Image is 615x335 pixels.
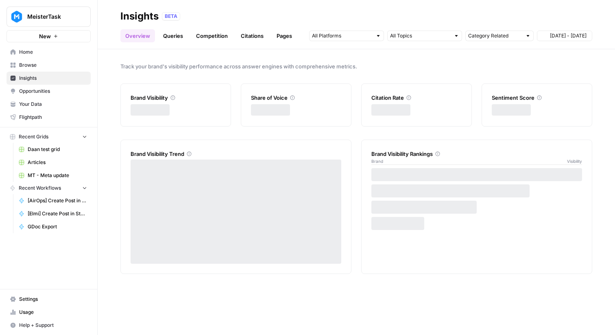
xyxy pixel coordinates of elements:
[28,172,87,179] span: MT - Meta update
[468,32,522,40] input: Category Related
[131,150,341,158] div: Brand Visibility Trend
[15,207,91,220] a: [Elmi] Create Post in StoryBlok
[162,12,180,20] div: BETA
[492,94,582,102] div: Sentiment Score
[7,7,91,27] button: Workspace: MeisterTask
[19,133,48,140] span: Recent Grids
[7,131,91,143] button: Recent Grids
[158,29,188,42] a: Queries
[7,111,91,124] a: Flightpath
[7,306,91,319] a: Usage
[28,223,87,230] span: GDoc Export
[9,9,24,24] img: MeisterTask Logo
[7,72,91,85] a: Insights
[19,184,61,192] span: Recent Workflows
[28,146,87,153] span: Daan test grid
[390,32,450,40] input: All Topics
[251,94,341,102] div: Share of Voice
[28,210,87,217] span: [Elmi] Create Post in StoryBlok
[236,29,268,42] a: Citations
[191,29,233,42] a: Competition
[19,296,87,303] span: Settings
[15,143,91,156] a: Daan test grid
[15,169,91,182] a: MT - Meta update
[7,293,91,306] a: Settings
[7,319,91,332] button: Help + Support
[131,94,221,102] div: Brand Visibility
[19,48,87,56] span: Home
[19,114,87,121] span: Flightpath
[15,220,91,233] a: GDoc Export
[19,101,87,108] span: Your Data
[19,88,87,95] span: Opportunities
[567,158,582,164] span: Visibility
[15,156,91,169] a: Articles
[15,194,91,207] a: [AirOps] Create Post in StoryBlok
[19,309,87,316] span: Usage
[312,32,372,40] input: All Platforms
[7,46,91,59] a: Home
[27,13,76,21] span: MeisterTask
[7,59,91,72] a: Browse
[371,94,462,102] div: Citation Rate
[7,85,91,98] a: Opportunities
[550,32,587,39] span: [DATE] - [DATE]
[120,62,592,70] span: Track your brand's visibility performance across answer engines with comprehensive metrics.
[7,30,91,42] button: New
[272,29,297,42] a: Pages
[19,61,87,69] span: Browse
[120,10,159,23] div: Insights
[7,182,91,194] button: Recent Workflows
[28,197,87,204] span: [AirOps] Create Post in StoryBlok
[120,29,155,42] a: Overview
[19,74,87,82] span: Insights
[28,159,87,166] span: Articles
[371,158,383,164] span: Brand
[19,322,87,329] span: Help + Support
[39,32,51,40] span: New
[7,98,91,111] a: Your Data
[371,150,582,158] div: Brand Visibility Rankings
[537,31,592,41] button: [DATE] - [DATE]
